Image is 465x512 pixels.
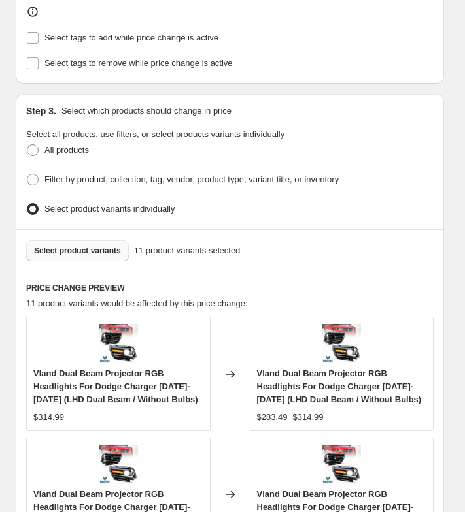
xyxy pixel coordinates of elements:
[26,104,56,118] h2: Step 3.
[322,324,361,363] img: Vland-Dual-Beam-Projector-RGB-Headlights-For-Dodge-Charger-2011-2014-VLAND-Factory-999_80x.jpg
[44,33,218,42] span: Select tags to add while price change is active
[322,445,361,484] img: Vland-Dual-Beam-Projector-RGB-Headlights-For-Dodge-Charger-2011-2014-VLAND-Factory-999_80x.jpg
[99,445,138,484] img: Vland-Dual-Beam-Projector-RGB-Headlights-For-Dodge-Charger-2011-2014-VLAND-Factory-999_80x.jpg
[44,204,175,214] span: Select product variants individually
[44,145,89,155] span: All products
[26,129,284,139] span: Select all products, use filters, or select products variants individually
[33,412,64,422] span: $314.99
[61,104,232,118] p: Select which products should change in price
[257,412,288,422] span: $283.49
[26,298,248,308] span: 11 product variants would be affected by this price change:
[257,368,422,404] span: Vland Dual Beam Projector RGB Headlights For Dodge Charger [DATE]-[DATE] (LHD Dual Beam / Without...
[26,240,129,261] button: Select product variants
[34,246,121,256] span: Select product variants
[293,412,324,422] span: $314.99
[99,324,138,363] img: Vland-Dual-Beam-Projector-RGB-Headlights-For-Dodge-Charger-2011-2014-VLAND-Factory-999_80x.jpg
[134,244,241,257] span: 11 product variants selected
[44,58,233,68] span: Select tags to remove while price change is active
[44,174,339,184] span: Filter by product, collection, tag, vendor, product type, variant title, or inventory
[33,368,198,404] span: Vland Dual Beam Projector RGB Headlights For Dodge Charger [DATE]-[DATE] (LHD Dual Beam / Without...
[26,283,434,293] h6: PRICE CHANGE PREVIEW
